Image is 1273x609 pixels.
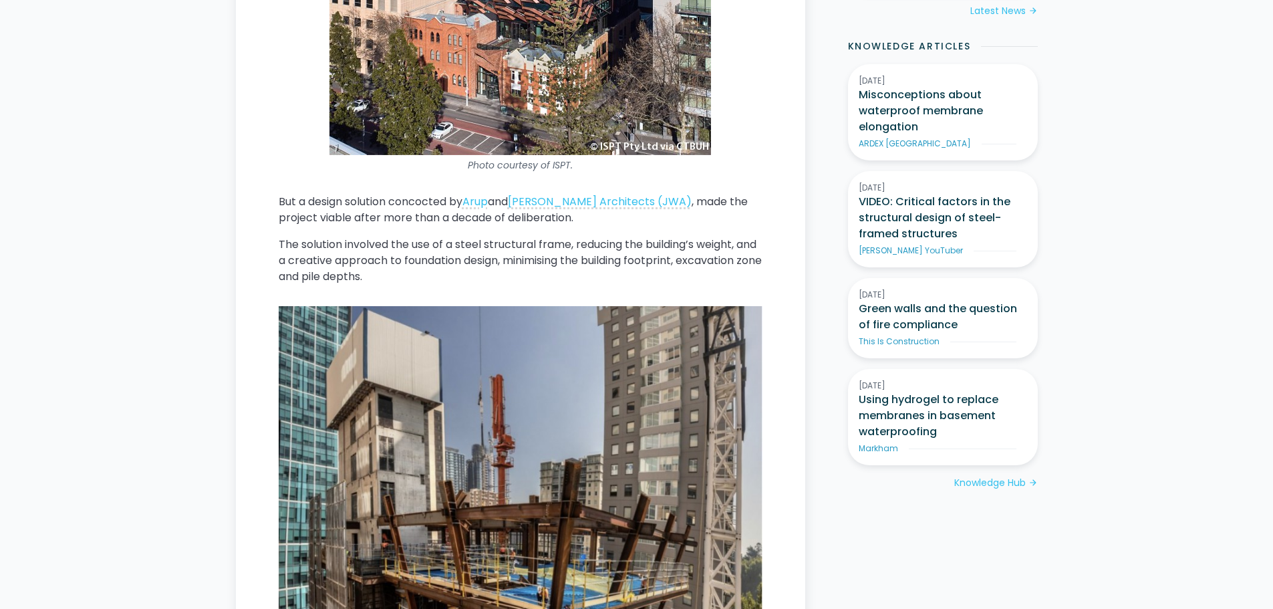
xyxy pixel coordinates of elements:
div: [DATE] [859,289,1027,301]
h3: Green walls and the question of fire compliance [859,301,1027,333]
h3: Misconceptions about waterproof membrane elongation [859,87,1027,135]
div: [DATE] [859,182,1027,194]
a: Knowledge Hubarrow_forward [954,476,1038,490]
p: The solution involved the use of a steel structural frame, reducing the building’s weight, and a ... [279,237,762,285]
p: But a design solution concocted by and , made the project viable after more than a decade of deli... [279,194,762,226]
div: Markham [859,443,898,455]
div: This Is Construction [859,336,940,348]
a: [DATE]VIDEO: Critical factors in the structural design of steel-framed structures[PERSON_NAME] Yo... [848,171,1038,267]
a: [PERSON_NAME] Architects (JWA) [508,194,692,209]
div: Knowledge Hub [954,476,1026,490]
a: [DATE]Using hydrogel to replace membranes in basement waterproofingMarkham [848,369,1038,465]
a: Arup [462,194,488,209]
div: ARDEX [GEOGRAPHIC_DATA] [859,138,971,150]
div: [DATE] [859,75,1027,87]
div: Latest News [970,4,1026,18]
h3: VIDEO: Critical factors in the structural design of steel-framed structures [859,194,1027,242]
div: arrow_forward [1028,5,1038,18]
a: [DATE]Green walls and the question of fire complianceThis Is Construction [848,278,1038,358]
figcaption: Photo courtesy of ISPT. [279,158,762,172]
a: Latest Newsarrow_forward [970,4,1038,18]
div: arrow_forward [1028,477,1038,490]
h2: Knowledge Articles [848,39,971,53]
h3: Using hydrogel to replace membranes in basement waterproofing [859,392,1027,440]
a: [DATE]Misconceptions about waterproof membrane elongationARDEX [GEOGRAPHIC_DATA] [848,64,1038,160]
div: [PERSON_NAME] YouTuber [859,245,963,257]
div: [DATE] [859,380,1027,392]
